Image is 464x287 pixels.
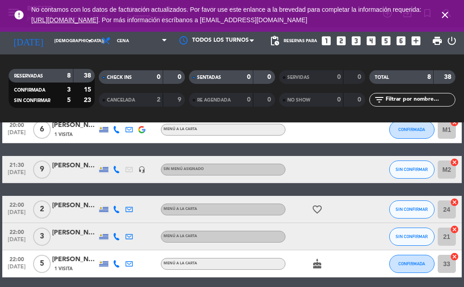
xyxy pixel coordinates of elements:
i: arrow_drop_down [84,35,95,46]
i: filter_list [374,94,385,105]
span: [DATE] [5,264,28,274]
img: google-logo.png [138,126,145,133]
strong: 2 [157,97,160,103]
i: cancel [450,252,459,261]
a: . Por más información escríbanos a [EMAIL_ADDRESS][DOMAIN_NAME] [98,16,307,24]
span: SIN CONFIRMAR [14,98,50,103]
div: [PERSON_NAME] [52,228,97,238]
span: [DATE] [5,130,28,140]
div: [PERSON_NAME] [52,120,97,131]
span: NO SHOW [287,98,310,102]
strong: 3 [67,87,71,93]
div: LOG OUT [446,27,457,54]
i: looks_4 [365,35,377,47]
span: CONFIRMADA [398,261,425,266]
i: cancel [450,225,459,234]
span: CONFIRMADA [14,88,45,92]
strong: 0 [178,74,183,80]
span: CANCELADA [107,98,135,102]
span: SERVIDAS [287,75,309,80]
i: cancel [450,158,459,167]
span: 3 [33,228,51,246]
i: close [440,10,450,20]
span: 1 Visita [54,131,72,138]
div: [PERSON_NAME] [52,200,97,211]
span: SIN CONFIRMAR [396,167,428,172]
a: [URL][DOMAIN_NAME] [31,16,98,24]
span: MENÚ A LA CARTA [164,262,197,265]
span: 21:30 [5,159,28,170]
span: 2 [33,200,51,219]
span: RE AGENDADA [197,98,231,102]
strong: 0 [267,74,273,80]
i: power_settings_new [446,35,457,46]
span: print [432,35,443,46]
span: 6 [33,121,51,139]
strong: 9 [178,97,183,103]
span: No contamos con los datos de facturación actualizados. Por favor use este enlance a la brevedad p... [31,6,421,24]
i: looks_one [320,35,332,47]
span: Reservas para [284,39,317,44]
strong: 0 [247,74,251,80]
button: CONFIRMADA [389,255,435,273]
strong: 0 [358,97,363,103]
i: add_box [410,35,422,47]
button: SIN CONFIRMAR [389,200,435,219]
span: [DATE] [5,237,28,247]
span: [DATE] [5,170,28,180]
span: [DATE] [5,209,28,220]
span: Sin menú asignado [164,167,204,171]
button: SIN CONFIRMAR [389,161,435,179]
span: 1 Visita [54,265,72,272]
span: SIN CONFIRMAR [396,207,428,212]
span: 9 [33,161,51,179]
span: Cena [117,39,129,44]
div: [PERSON_NAME] [PERSON_NAME] [52,254,97,265]
strong: 0 [337,74,341,80]
strong: 0 [358,74,363,80]
strong: 5 [67,97,71,103]
i: [DATE] [7,32,50,50]
strong: 8 [427,74,431,80]
strong: 0 [157,74,160,80]
span: CONFIRMADA [398,127,425,132]
strong: 23 [84,97,93,103]
i: looks_6 [395,35,407,47]
span: pending_actions [269,35,280,46]
i: error [14,10,24,20]
i: favorite_border [312,204,323,215]
span: MENÚ A LA CARTA [164,234,197,238]
i: cancel [450,198,459,207]
span: TOTAL [375,75,389,80]
strong: 0 [337,97,341,103]
span: 22:00 [5,199,28,209]
span: RESERVADAS [14,74,43,78]
div: [PERSON_NAME] [52,161,97,171]
button: CONFIRMADA [389,121,435,139]
i: cancel [450,118,459,127]
span: SIN CONFIRMAR [396,234,428,239]
strong: 8 [67,73,71,79]
i: cake [312,258,323,269]
strong: 38 [444,74,453,80]
strong: 38 [84,73,93,79]
i: looks_3 [350,35,362,47]
span: 20:00 [5,119,28,130]
strong: 0 [247,97,251,103]
span: 5 [33,255,51,273]
i: looks_two [335,35,347,47]
span: SENTADAS [197,75,221,80]
span: MENÚ A LA CARTA [164,207,197,211]
button: SIN CONFIRMAR [389,228,435,246]
span: MENÚ A LA CARTA [164,127,197,131]
i: looks_5 [380,35,392,47]
strong: 0 [267,97,273,103]
input: Filtrar por nombre... [385,95,455,105]
span: 22:00 [5,226,28,237]
strong: 15 [84,87,93,93]
span: 22:00 [5,253,28,264]
span: CHECK INS [107,75,132,80]
i: headset_mic [138,166,145,173]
